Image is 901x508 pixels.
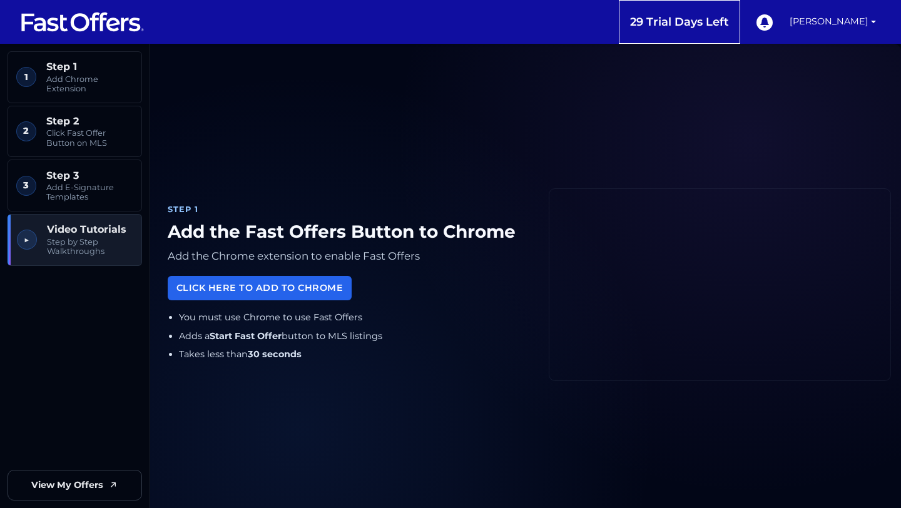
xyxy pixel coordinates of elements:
[8,160,142,211] a: 3 Step 3 Add E-Signature Templates
[8,51,142,103] a: 1 Step 1 Add Chrome Extension
[16,67,36,87] span: 1
[16,121,36,141] span: 2
[168,203,529,216] div: Step 1
[168,247,529,265] p: Add the Chrome extension to enable Fast Offers
[619,8,740,36] a: 29 Trial Days Left
[8,106,142,158] a: 2 Step 2 Click Fast Offer Button on MLS
[47,237,133,257] span: Step by Step Walkthroughs
[168,221,529,243] h1: Add the Fast Offers Button to Chrome
[31,478,103,492] span: View My Offers
[168,276,352,300] a: Click Here to Add to Chrome
[549,189,890,380] iframe: Fast Offers Chrome Extension
[210,330,282,342] strong: Start Fast Offer
[16,176,36,196] span: 3
[248,348,302,360] strong: 30 seconds
[46,128,133,148] span: Click Fast Offer Button on MLS
[179,329,529,343] li: Adds a button to MLS listings
[17,230,37,250] span: ▶︎
[46,115,133,127] span: Step 2
[179,347,529,362] li: Takes less than
[853,459,891,497] iframe: Customerly Messenger Launcher
[179,310,529,325] li: You must use Chrome to use Fast Offers
[47,223,133,235] span: Video Tutorials
[46,183,133,202] span: Add E-Signature Templates
[46,74,133,94] span: Add Chrome Extension
[46,61,133,73] span: Step 1
[46,170,133,181] span: Step 3
[8,214,142,266] a: ▶︎ Video Tutorials Step by Step Walkthroughs
[8,470,142,500] a: View My Offers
